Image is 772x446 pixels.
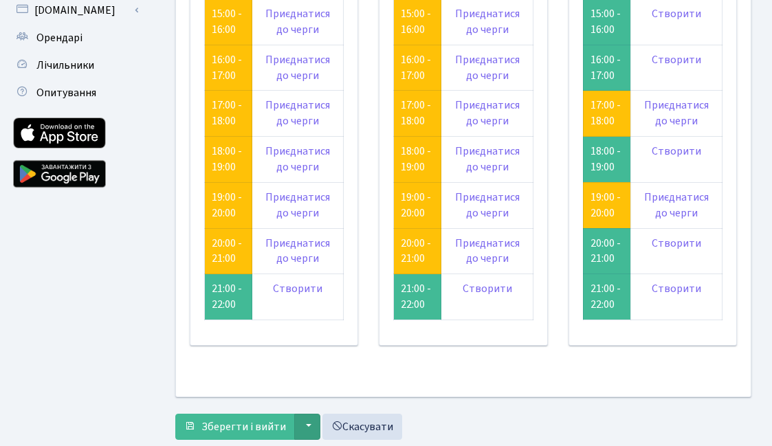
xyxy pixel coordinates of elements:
a: 18:00 - 19:00 [401,144,431,175]
td: 20:00 - 21:00 [583,228,630,274]
a: 17:00 - 18:00 [212,98,242,129]
a: Приєднатися до черги [265,52,330,83]
a: Приєднатися до черги [265,6,330,37]
a: Створити [652,52,701,67]
a: Приєднатися до черги [455,190,520,221]
td: 18:00 - 19:00 [583,137,630,183]
a: 19:00 - 20:00 [212,190,242,221]
td: 21:00 - 22:00 [394,274,441,320]
a: Приєднатися до черги [265,236,330,267]
a: 16:00 - 17:00 [212,52,242,83]
a: Приєднатися до черги [265,144,330,175]
a: 15:00 - 16:00 [212,6,242,37]
a: Приєднатися до черги [644,98,709,129]
a: Приєднатися до черги [265,98,330,129]
a: Лічильники [7,52,144,79]
a: 20:00 - 21:00 [401,236,431,267]
a: 15:00 - 16:00 [401,6,431,37]
span: Опитування [36,85,96,100]
a: Створити [652,281,701,296]
td: 21:00 - 22:00 [205,274,252,320]
span: Лічильники [36,58,94,73]
a: Створити [652,236,701,251]
a: Приєднатися до черги [455,98,520,129]
a: 17:00 - 18:00 [591,98,621,129]
a: Приєднатися до черги [455,52,520,83]
span: Орендарі [36,30,82,45]
a: Скасувати [322,414,402,440]
a: Приєднатися до черги [455,6,520,37]
a: Створити [273,281,322,296]
a: Опитування [7,79,144,107]
a: 18:00 - 19:00 [212,144,242,175]
td: 16:00 - 17:00 [583,45,630,91]
a: Приєднатися до черги [455,144,520,175]
a: Створити [652,144,701,159]
a: 20:00 - 21:00 [212,236,242,267]
a: Приєднатися до черги [644,190,709,221]
span: Зберегти і вийти [201,419,286,434]
a: 17:00 - 18:00 [401,98,431,129]
a: Приєднатися до черги [265,190,330,221]
a: Приєднатися до черги [455,236,520,267]
a: 19:00 - 20:00 [401,190,431,221]
a: 16:00 - 17:00 [401,52,431,83]
button: Зберегти і вийти [175,414,295,440]
a: 19:00 - 20:00 [591,190,621,221]
a: Створити [463,281,512,296]
a: Створити [652,6,701,21]
a: Орендарі [7,24,144,52]
td: 21:00 - 22:00 [583,274,630,320]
